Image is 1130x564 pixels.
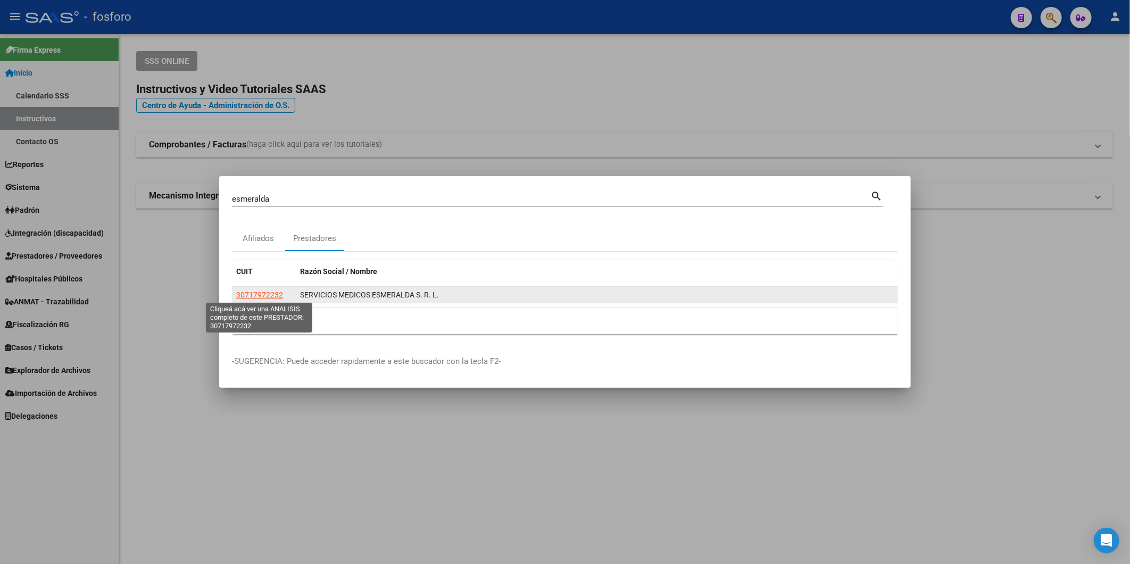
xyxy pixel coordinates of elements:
span: Razón Social / Nombre [300,267,377,276]
datatable-header-cell: Razón Social / Nombre [296,260,898,283]
div: Prestadores [293,232,336,244]
div: Open Intercom Messenger [1094,528,1119,553]
p: -SUGERENCIA: Puede acceder rapidamente a este buscador con la tecla F2- [232,355,898,368]
div: 1 total [232,308,898,334]
div: SERVICIOS MEDICOS ESMERALDA S. R. L. [300,289,894,301]
span: 30717972232 [236,291,283,299]
span: CUIT [236,267,253,276]
mat-icon: search [870,189,883,202]
datatable-header-cell: CUIT [232,260,296,283]
div: Afiliados [243,232,275,244]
